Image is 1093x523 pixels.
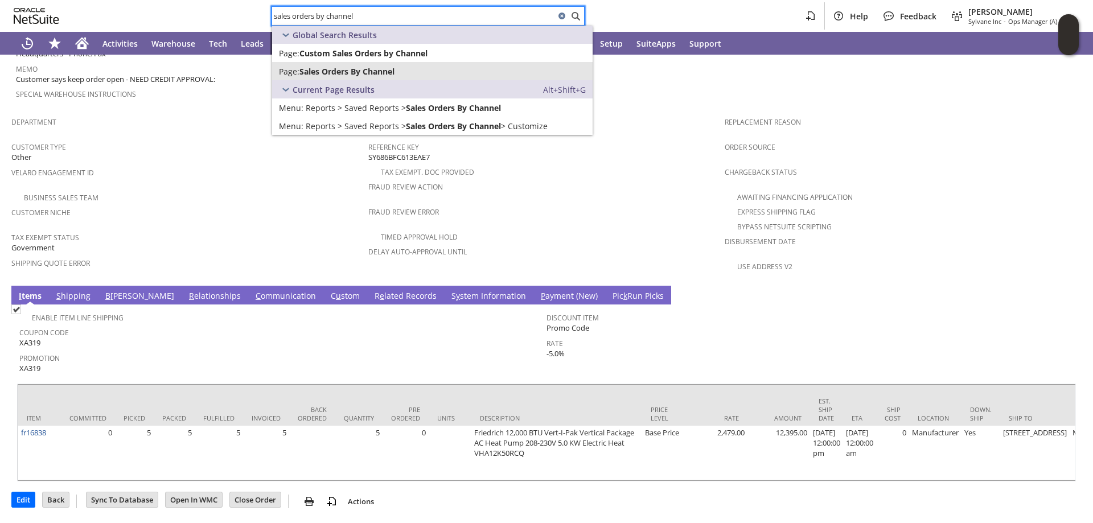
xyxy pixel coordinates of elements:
[11,242,55,253] span: Government
[328,290,363,303] a: Custom
[272,9,555,23] input: Search
[102,38,138,49] span: Activities
[406,121,426,131] span: Sales
[43,492,69,507] input: Back
[343,496,379,506] a: Actions
[636,38,676,49] span: SuiteApps
[689,38,721,49] span: Support
[968,6,1073,17] span: [PERSON_NAME]
[737,207,816,217] a: Express Shipping Flag
[876,426,909,480] td: 0
[725,142,775,152] a: Order Source
[600,38,623,49] span: Setup
[166,492,222,507] input: Open In WMC
[306,121,406,131] span: Reports > Saved Reports >
[850,11,868,22] span: Help
[105,290,110,301] span: B
[234,32,270,55] a: Leads
[449,290,529,303] a: System Information
[843,426,876,480] td: [DATE] 12:00:00 am
[1061,288,1075,302] a: Unrolled view on
[11,233,79,242] a: Tax Exempt Status
[383,426,429,480] td: 0
[368,142,419,152] a: Reference Key
[1004,17,1006,26] span: -
[20,36,34,50] svg: Recent Records
[256,290,261,301] span: C
[306,102,406,113] span: Reports > Saved Reports >
[336,290,341,301] span: u
[918,414,953,422] div: Location
[16,64,38,74] a: Memo
[14,8,59,24] svg: logo
[16,74,215,85] span: Customer says keep order open - NEED CREDIT APPROVAL:
[279,121,303,131] span: Menu:
[203,414,235,422] div: Fulfilled
[186,290,244,303] a: Relationships
[543,84,586,95] span: Alt+Shift+G
[241,38,264,49] span: Leads
[270,32,339,55] a: Opportunities
[1058,14,1079,55] iframe: Click here to launch Oracle Guided Learning Help Panel
[344,414,374,422] div: Quantity
[683,32,728,55] a: Support
[202,32,234,55] a: Tech
[19,363,40,374] span: XA319
[693,414,739,422] div: Rate
[623,290,627,301] span: k
[16,290,44,303] a: Items
[299,48,428,59] span: Custom Sales Orders by Channel
[737,222,832,232] a: Bypass NetSuite Scripting
[456,290,460,301] span: y
[756,414,802,422] div: Amount
[538,290,601,303] a: Payment (New)
[457,102,467,113] span: By
[279,48,299,59] span: Page:
[124,414,145,422] div: Picked
[19,290,22,301] span: I
[48,36,61,50] svg: Shortcuts
[900,11,936,22] span: Feedback
[145,32,202,55] a: Warehouse
[11,152,31,163] span: Other
[457,121,467,131] span: By
[209,38,227,49] span: Tech
[546,339,563,348] a: Rate
[68,32,96,55] a: Home
[16,89,136,99] a: Special Warehouse Instructions
[685,426,747,480] td: 2,479.00
[87,492,158,507] input: Sync To Database
[961,426,1000,480] td: Yes
[1008,17,1073,26] span: Ops Manager (A) (F2L)
[406,102,426,113] span: Sales
[272,98,593,117] a: Sales Orders By Channel
[885,405,901,422] div: Ship Cost
[293,84,375,95] span: Current Page Results
[471,426,642,480] td: Friedrich 12,000 BTU Vert-I-Pak Vertical Package AC Heat Pump 208-230V 5.0 KW Electric Heat VHA12...
[279,102,303,113] span: Menu:
[27,414,52,422] div: Item
[909,426,961,480] td: Manufacturer
[21,427,46,438] a: fr16838
[11,142,66,152] a: Customer Type
[725,117,801,127] a: Replacement reason
[852,414,868,422] div: ETA
[11,168,94,178] a: Velaro Engagement ID
[725,167,797,177] a: Chargeback Status
[96,32,145,55] a: Activities
[102,290,177,303] a: B[PERSON_NAME]
[610,290,667,303] a: PickRun Picks
[381,167,474,177] a: Tax Exempt. Doc Provided
[1000,426,1070,480] td: [STREET_ADDRESS]
[252,414,281,422] div: Invoiced
[391,405,420,422] div: Pre Ordered
[968,17,1001,26] span: Sylvane Inc
[61,426,115,480] td: 0
[380,290,384,301] span: e
[630,32,683,55] a: SuiteApps
[279,66,299,77] span: Page:
[243,426,289,480] td: 5
[501,121,548,131] span: > Customize
[437,414,463,422] div: Units
[541,290,545,301] span: P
